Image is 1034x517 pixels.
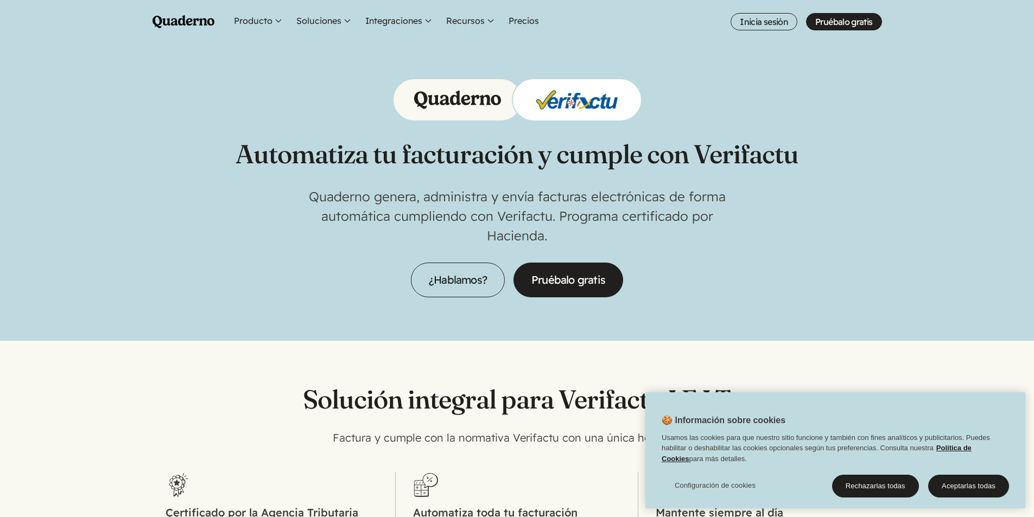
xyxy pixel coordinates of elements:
abbr: Agencia Estatal de Administración Tributaria [663,383,731,415]
button: Aceptarlas todas [928,475,1009,497]
p: Factura y cumple con la normativa Verifactu con una única herramienta. [300,430,734,446]
div: Usamos las cookies para que nuestro sitio funcione y también con fines analíticos y publicitarios... [645,432,1025,470]
div: 🍪 Información sobre cookies [645,392,1025,508]
a: Pruébalo gratis [513,263,623,297]
h1: Automatiza tu facturación y cumple con Verifactu [236,139,798,169]
img: Logo of Verifactu [534,87,620,113]
a: Pruébalo gratis [806,13,881,30]
a: ¿Hablamos? [411,263,505,297]
p: Quaderno genera, administra y envía facturas electrónicas de forma automática cumpliendo con Veri... [300,187,734,245]
h2: Solución integral para Verifactu [166,384,869,414]
h2: 🍪 Información sobre cookies [645,414,785,432]
button: Rechazarlas todas [832,475,919,497]
button: Configuración de cookies [662,475,769,496]
a: Inicia sesión [731,13,797,30]
a: Política de Cookies [662,444,972,463]
img: Logo of Quaderno [414,91,501,109]
div: Cookie banner [645,392,1025,508]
